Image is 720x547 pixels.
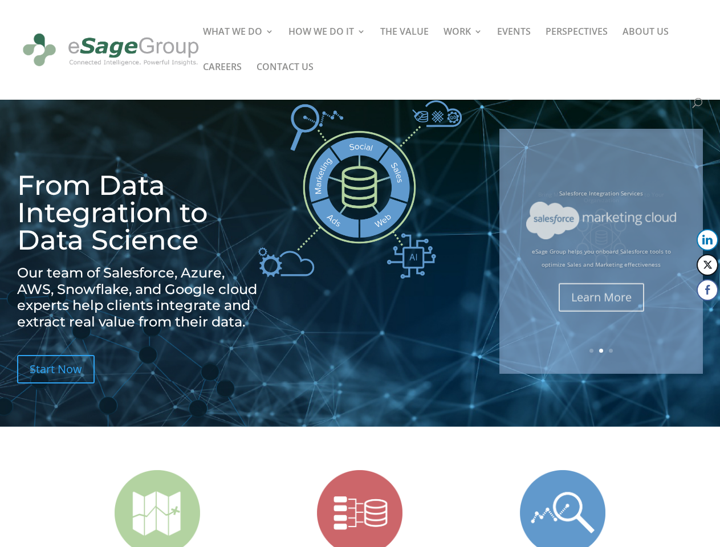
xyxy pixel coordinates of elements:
h2: Our team of Salesforce, Azure, AWS, Snowflake, and Google cloud experts help clients integrate an... [17,265,261,336]
a: CAREERS [203,63,242,98]
a: 2 [599,349,603,353]
button: LinkedIn Share [697,229,718,251]
a: Start Now [17,355,95,383]
a: EVENTS [497,27,531,63]
img: eSage Group [19,25,202,75]
a: Salesforce Integration Services [559,189,643,197]
h1: From Data Integration to Data Science [17,172,261,259]
a: THE VALUE [380,27,429,63]
a: PERSPECTIVES [546,27,608,63]
button: Twitter Share [697,254,718,276]
p: eSage Group helps you onboard Salesforce tools to optimize Sales and Marketing effectiveness [526,245,677,272]
a: WORK [444,27,482,63]
a: CONTACT US [257,63,314,98]
a: WHAT WE DO [203,27,274,63]
a: HOW WE DO IT [288,27,365,63]
a: 1 [589,349,593,353]
a: ABOUT US [623,27,669,63]
a: 3 [609,349,613,353]
button: Facebook Share [697,279,718,301]
a: Learn More [559,283,644,312]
